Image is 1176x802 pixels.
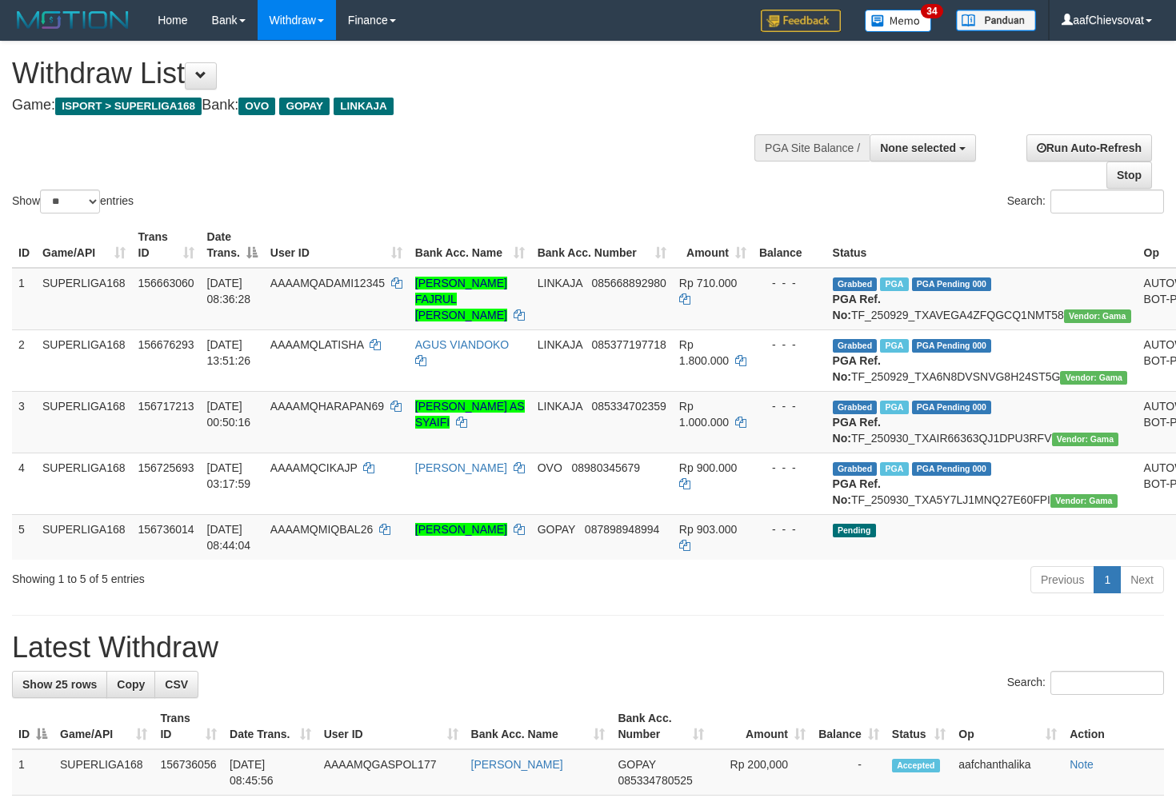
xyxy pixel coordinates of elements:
[710,704,812,749] th: Amount: activate to sort column ascending
[264,222,409,268] th: User ID: activate to sort column ascending
[912,277,992,291] span: PGA Pending
[912,462,992,476] span: PGA Pending
[36,329,132,391] td: SUPERLIGA168
[106,671,155,698] a: Copy
[207,523,251,552] span: [DATE] 08:44:04
[880,401,908,414] span: Marked by aafnonsreyleab
[880,462,908,476] span: Marked by aafnonsreyleab
[415,523,507,536] a: [PERSON_NAME]
[531,222,673,268] th: Bank Acc. Number: activate to sort column ascending
[12,704,54,749] th: ID: activate to sort column descending
[12,98,768,114] h4: Game: Bank:
[912,401,992,414] span: PGA Pending
[40,190,100,213] select: Showentries
[12,268,36,330] td: 1
[415,277,507,321] a: [PERSON_NAME] FAJRUL [PERSON_NAME]
[279,98,330,115] span: GOPAY
[36,514,132,560] td: SUPERLIGA168
[54,749,154,796] td: SUPERLIGA168
[1050,671,1164,695] input: Search:
[12,453,36,514] td: 4
[833,462,878,476] span: Grabbed
[812,749,886,796] td: -
[270,461,358,474] span: AAAAMQCIKAJP
[1007,671,1164,695] label: Search:
[833,293,881,321] b: PGA Ref. No:
[36,453,132,514] td: SUPERLIGA168
[880,277,908,291] span: Marked by aafchhiseyha
[55,98,202,115] span: ISPORT > SUPERLIGA168
[679,277,737,289] span: Rp 710.000
[138,338,194,351] span: 156676293
[956,10,1036,31] img: panduan.png
[538,523,575,536] span: GOPAY
[207,277,251,305] span: [DATE] 08:36:28
[618,774,692,787] span: Copy 085334780525 to clipboard
[1060,371,1127,385] span: Vendor URL: https://trx31.1velocity.biz
[12,565,478,587] div: Showing 1 to 5 of 5 entries
[154,749,223,796] td: 156736056
[270,338,363,351] span: AAAAMQLATISHA
[270,523,373,536] span: AAAAMQMIQBAL26
[759,337,820,353] div: - - -
[591,338,666,351] span: Copy 085377197718 to clipboard
[132,222,201,268] th: Trans ID: activate to sort column ascending
[12,391,36,453] td: 3
[1030,566,1094,593] a: Previous
[334,98,394,115] span: LINKAJA
[207,338,251,367] span: [DATE] 13:51:26
[572,461,641,474] span: Copy 08980345679 to clipboard
[1120,566,1164,593] a: Next
[1070,758,1094,771] a: Note
[138,400,194,413] span: 156717213
[1007,190,1164,213] label: Search:
[679,338,729,367] span: Rp 1.800.000
[12,749,54,796] td: 1
[912,339,992,353] span: PGA Pending
[207,400,251,429] span: [DATE] 00:50:16
[22,678,97,691] span: Show 25 rows
[759,398,820,414] div: - - -
[673,222,753,268] th: Amount: activate to sort column ascending
[36,222,132,268] th: Game/API: activate to sort column ascending
[826,453,1138,514] td: TF_250930_TXA5Y7LJ1MNQ27E60FPI
[611,704,710,749] th: Bank Acc. Number: activate to sort column ascending
[753,222,826,268] th: Balance
[12,222,36,268] th: ID
[36,268,132,330] td: SUPERLIGA168
[270,277,385,289] span: AAAAMQADAMI12345
[201,222,264,268] th: Date Trans.: activate to sort column descending
[1094,566,1121,593] a: 1
[865,10,932,32] img: Button%20Memo.svg
[471,758,563,771] a: [PERSON_NAME]
[812,704,886,749] th: Balance: activate to sort column ascending
[154,671,198,698] a: CSV
[880,339,908,353] span: Marked by aafsoycanthlai
[238,98,275,115] span: OVO
[165,678,188,691] span: CSV
[886,704,952,749] th: Status: activate to sort column ascending
[880,142,956,154] span: None selected
[833,477,881,506] b: PGA Ref. No:
[833,416,881,445] b: PGA Ref. No:
[826,329,1138,391] td: TF_250929_TXA6N8DVSNVG8H24ST5G
[679,461,737,474] span: Rp 900.000
[12,514,36,560] td: 5
[591,277,666,289] span: Copy 085668892980 to clipboard
[1052,433,1119,446] span: Vendor URL: https://trx31.1velocity.biz
[759,275,820,291] div: - - -
[415,338,509,351] a: AGUS VIANDOKO
[833,401,878,414] span: Grabbed
[710,749,812,796] td: Rp 200,000
[154,704,223,749] th: Trans ID: activate to sort column ascending
[826,222,1138,268] th: Status
[538,461,562,474] span: OVO
[54,704,154,749] th: Game/API: activate to sort column ascending
[585,523,659,536] span: Copy 087898948994 to clipboard
[1064,309,1131,323] span: Vendor URL: https://trx31.1velocity.biz
[1026,134,1152,162] a: Run Auto-Refresh
[318,704,465,749] th: User ID: activate to sort column ascending
[759,460,820,476] div: - - -
[12,190,134,213] label: Show entries
[826,391,1138,453] td: TF_250930_TXAIR66363QJ1DPU3RFV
